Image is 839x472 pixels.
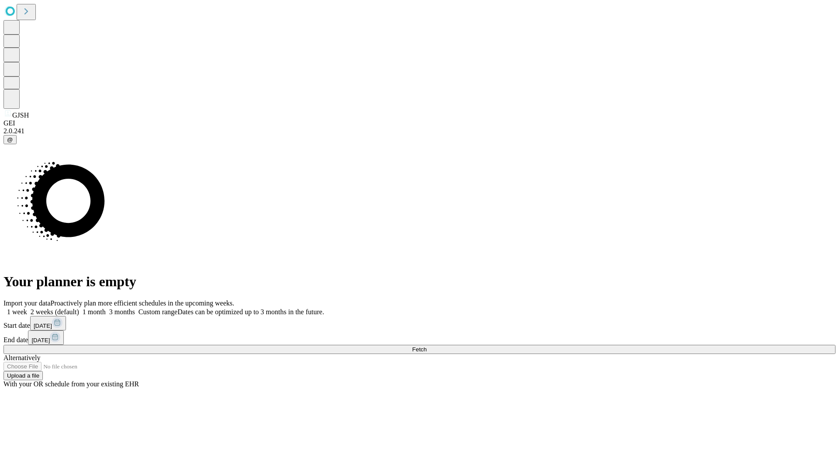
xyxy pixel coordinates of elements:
span: 1 week [7,308,27,316]
span: GJSH [12,111,29,119]
span: Fetch [412,346,426,353]
span: @ [7,136,13,143]
span: With your OR schedule from your existing EHR [3,380,139,388]
span: 3 months [109,308,135,316]
span: Import your data [3,299,51,307]
span: [DATE] [34,323,52,329]
span: [DATE] [31,337,50,344]
h1: Your planner is empty [3,274,836,290]
div: End date [3,330,836,345]
button: [DATE] [30,316,66,330]
button: Fetch [3,345,836,354]
button: @ [3,135,17,144]
div: Start date [3,316,836,330]
div: 2.0.241 [3,127,836,135]
button: Upload a file [3,371,43,380]
span: Dates can be optimized up to 3 months in the future. [177,308,324,316]
div: GEI [3,119,836,127]
span: Proactively plan more efficient schedules in the upcoming weeks. [51,299,234,307]
span: 2 weeks (default) [31,308,79,316]
button: [DATE] [28,330,64,345]
span: Custom range [139,308,177,316]
span: 1 month [83,308,106,316]
span: Alternatively [3,354,40,361]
